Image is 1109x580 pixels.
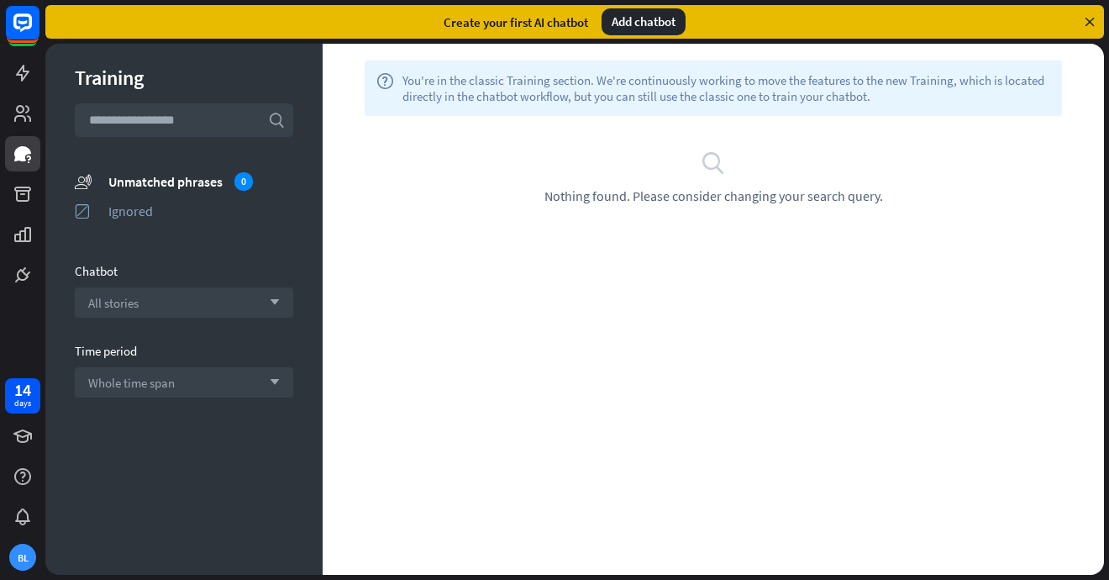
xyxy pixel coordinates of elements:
[75,263,293,279] div: Chatbot
[261,377,280,388] i: arrow_down
[108,172,293,191] div: Unmatched phrases
[75,172,92,190] i: unmatched_phrases
[376,72,394,104] i: help
[108,203,293,219] div: Ignored
[14,398,31,409] div: days
[268,112,285,129] i: search
[13,7,64,57] button: Open LiveChat chat widget
[75,65,293,91] div: Training
[602,8,686,35] div: Add chatbot
[544,187,883,204] span: Nothing found. Please consider changing your search query.
[402,72,1050,104] span: You're in the classic Training section. We're continuously working to move the features to the ne...
[5,378,40,414] a: 14 days
[444,14,588,30] div: Create your first AI chatbot
[234,172,253,191] div: 0
[261,298,280,308] i: arrow_down
[75,343,293,359] div: Time period
[75,203,92,219] i: ignored
[701,150,726,175] i: search
[9,544,36,571] div: BL
[14,382,31,398] div: 14
[88,375,175,391] span: Whole time span
[88,295,139,311] span: All stories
